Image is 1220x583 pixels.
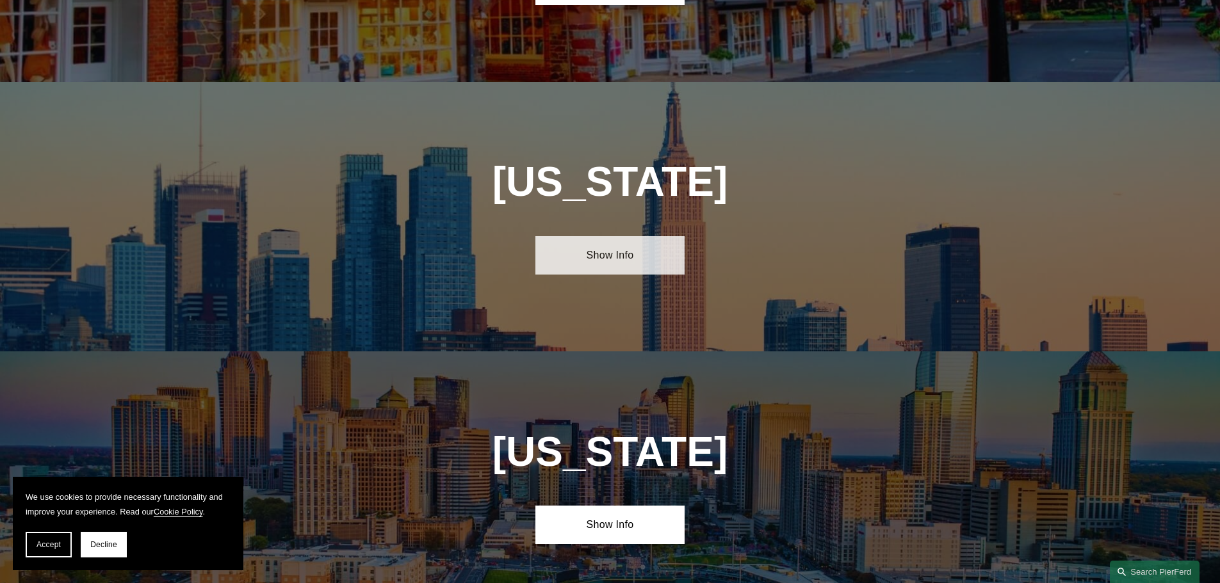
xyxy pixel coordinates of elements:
[90,540,117,549] span: Decline
[154,507,203,516] a: Cookie Policy
[81,532,127,557] button: Decline
[37,540,61,549] span: Accept
[535,506,685,544] a: Show Info
[423,429,797,475] h1: [US_STATE]
[423,159,797,205] h1: [US_STATE]
[1110,561,1200,583] a: Search this site
[26,490,231,519] p: We use cookies to provide necessary functionality and improve your experience. Read our .
[26,532,72,557] button: Accept
[13,477,243,570] section: Cookie banner
[535,236,685,275] a: Show Info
